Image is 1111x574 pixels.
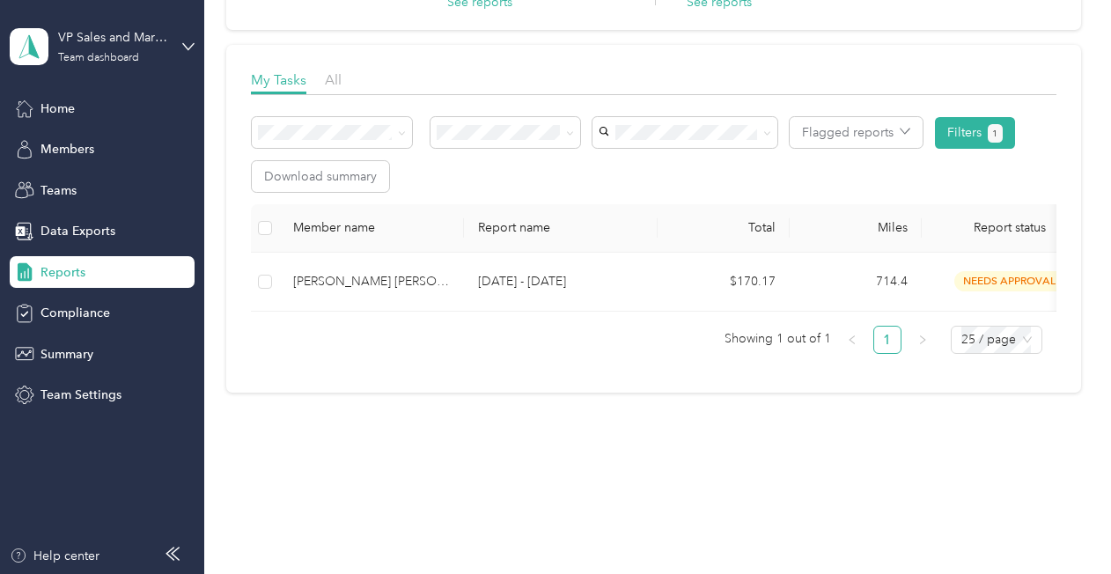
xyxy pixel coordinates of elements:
span: right [917,335,928,345]
button: Filters1 [935,117,1015,149]
span: Showing 1 out of 1 [725,326,831,352]
span: Compliance [40,304,110,322]
div: Page Size [951,326,1042,354]
span: 25 / page [961,327,1032,353]
td: 714.4 [790,253,922,312]
div: Team dashboard [58,53,139,63]
button: Flagged reports [790,117,923,148]
span: All [325,71,342,88]
span: Reports [40,263,85,282]
li: 1 [873,326,901,354]
div: Member name [293,220,450,235]
span: needs approval [954,271,1065,291]
button: Help center [10,547,99,565]
div: Miles [804,220,908,235]
iframe: Everlance-gr Chat Button Frame [1012,475,1111,574]
span: Summary [40,345,93,364]
span: Home [40,99,75,118]
button: Download summary [252,161,389,192]
li: Next Page [909,326,937,354]
span: left [847,335,857,345]
div: VP Sales and Marketing [58,28,168,47]
li: Previous Page [838,326,866,354]
span: My Tasks [251,71,306,88]
th: Report name [464,204,658,253]
span: Report status [936,220,1084,235]
td: $170.17 [658,253,790,312]
span: Teams [40,181,77,200]
span: 1 [992,126,997,142]
a: 1 [874,327,901,353]
button: right [909,326,937,354]
th: Member name [279,204,464,253]
button: left [838,326,866,354]
span: Data Exports [40,222,115,240]
span: Members [40,140,94,158]
p: [DATE] - [DATE] [478,272,644,291]
button: 1 [988,124,1003,143]
div: Total [672,220,776,235]
span: Team Settings [40,386,121,404]
div: [PERSON_NAME] [PERSON_NAME] [293,272,450,291]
